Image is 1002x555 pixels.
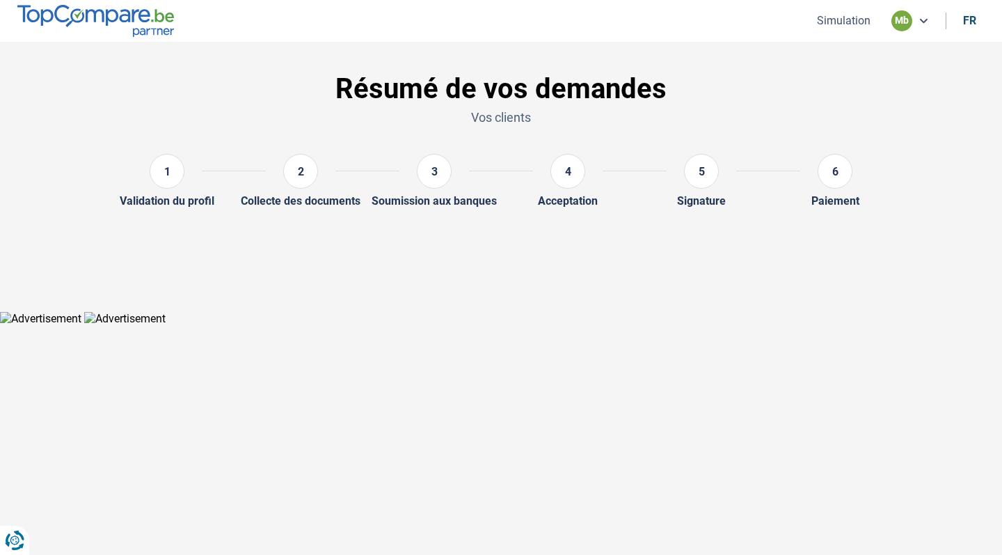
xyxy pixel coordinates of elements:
[283,154,318,189] div: 2
[84,312,166,325] img: Advertisement
[538,194,598,208] div: Acceptation
[50,109,952,126] p: Vos clients
[372,194,497,208] div: Soumission aux banques
[417,154,452,189] div: 3
[677,194,726,208] div: Signature
[120,194,214,208] div: Validation du profil
[150,154,184,189] div: 1
[550,154,585,189] div: 4
[963,14,976,27] div: fr
[813,13,875,28] button: Simulation
[684,154,719,189] div: 5
[818,154,852,189] div: 6
[241,194,360,208] div: Collecte des documents
[891,10,912,31] div: mb
[50,72,952,106] h1: Résumé de vos demandes
[811,194,859,208] div: Paiement
[17,5,174,36] img: TopCompare.be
